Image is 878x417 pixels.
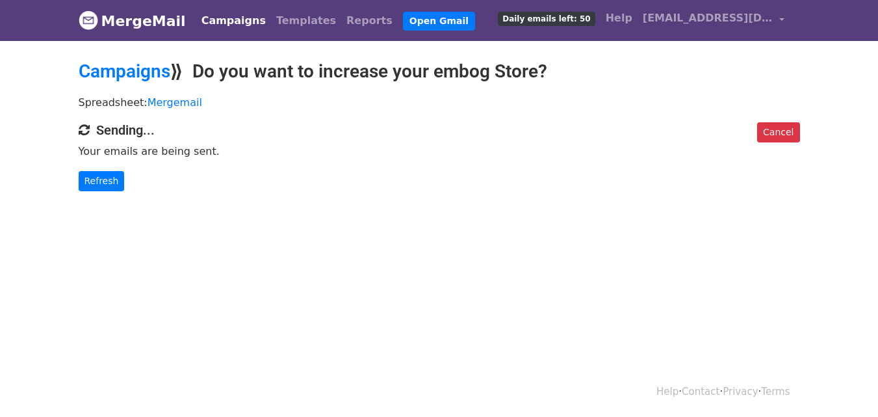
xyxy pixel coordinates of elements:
[148,96,202,109] a: Mergemail
[682,386,719,397] a: Contact
[403,12,475,31] a: Open Gmail
[196,8,271,34] a: Campaigns
[79,61,800,83] h2: ⟫ Do you want to increase your embog Store?
[493,5,600,31] a: Daily emails left: 50
[761,386,790,397] a: Terms
[656,386,678,397] a: Help
[79,10,98,30] img: MergeMail logo
[79,96,800,109] p: Spreadsheet:
[757,122,799,142] a: Cancel
[79,7,186,34] a: MergeMail
[600,5,638,31] a: Help
[638,5,790,36] a: [EMAIL_ADDRESS][DOMAIN_NAME]
[723,386,758,397] a: Privacy
[643,10,773,26] span: [EMAIL_ADDRESS][DOMAIN_NAME]
[271,8,341,34] a: Templates
[79,122,800,138] h4: Sending...
[79,61,170,82] a: Campaigns
[341,8,398,34] a: Reports
[79,144,800,158] p: Your emails are being sent.
[79,171,125,191] a: Refresh
[498,12,595,26] span: Daily emails left: 50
